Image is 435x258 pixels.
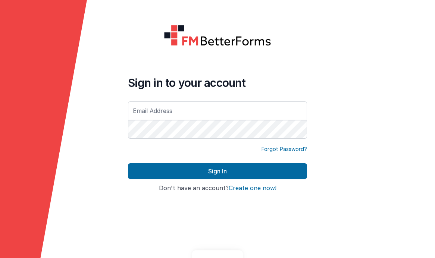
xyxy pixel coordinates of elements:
h4: Don't have an account? [128,185,307,192]
h4: Sign in to your account [128,76,307,89]
button: Sign In [128,163,307,179]
button: Create one now! [229,185,276,192]
a: Forgot Password? [262,145,307,153]
input: Email Address [128,101,307,120]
